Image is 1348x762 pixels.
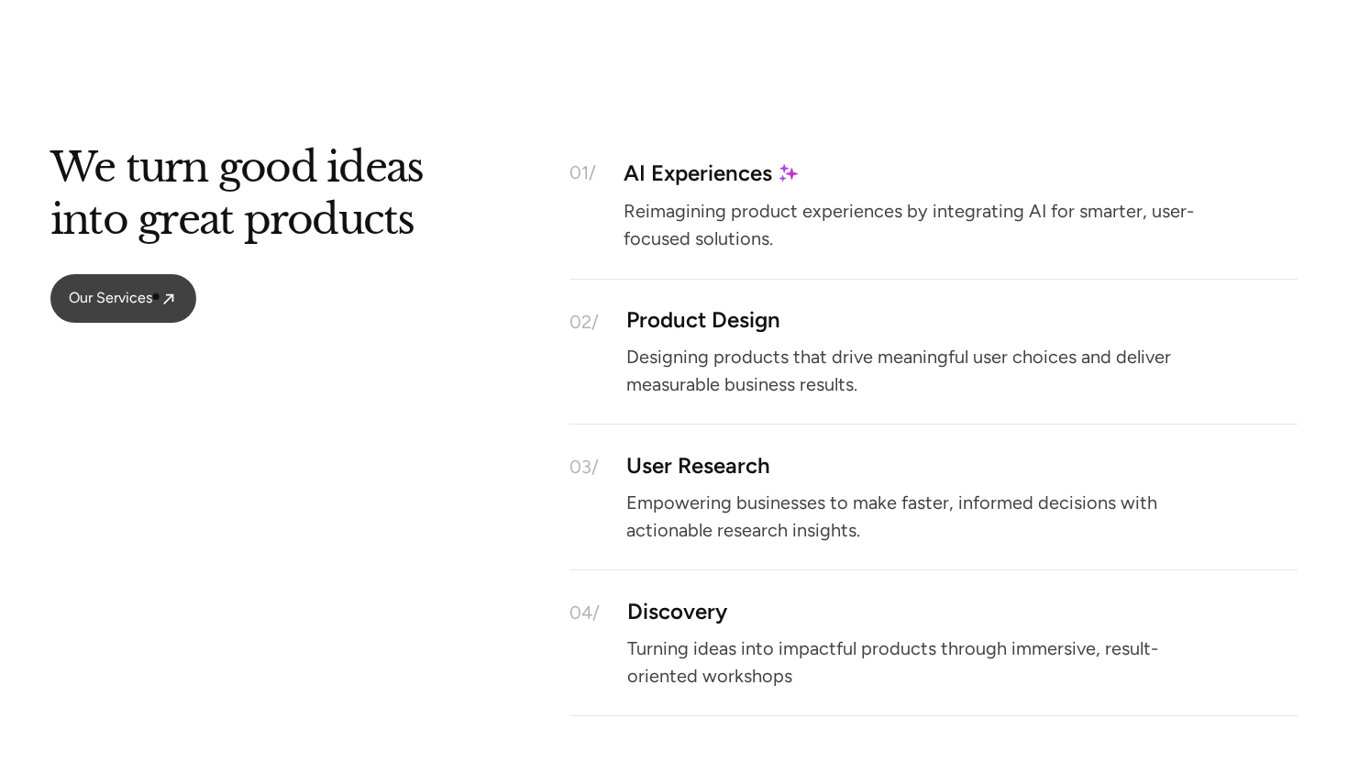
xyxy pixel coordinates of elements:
div: User Research [626,458,770,473]
p: Turning ideas into impactful products through immersive, result-oriented workshops [627,641,1223,681]
div: 03/ [569,458,599,476]
div: AI Experiences [624,165,772,181]
p: Designing products that drive meaningful user choices and deliver measurable business results. [626,350,1222,391]
div: 02/ [569,313,599,331]
div: 04/ [569,603,600,622]
h2: We turn good ideas into great products [50,152,423,246]
a: Our Services [50,274,196,323]
span: Our Services [69,289,152,308]
p: Reimagining product experiences by integrating AI for smarter, user-focused solutions. [624,204,1220,245]
div: Discovery [627,603,727,619]
div: 01/ [569,163,596,182]
p: Empowering businesses to make faster, informed decisions with actionable research insights. [626,496,1222,536]
div: Product Design [626,313,780,328]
